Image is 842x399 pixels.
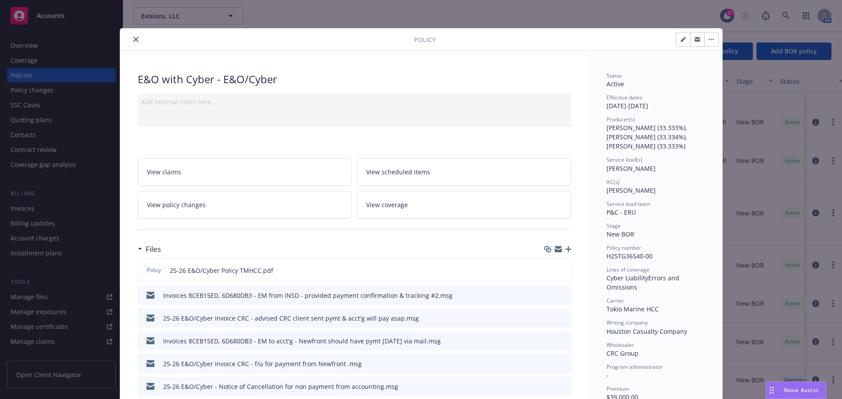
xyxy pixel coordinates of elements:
[560,336,568,346] button: preview file
[607,274,648,282] span: Cyber Liability
[357,191,571,219] a: View coverage
[546,291,553,300] button: download file
[366,200,408,209] span: View coverage
[607,230,634,238] span: New BOR
[607,186,656,194] span: [PERSON_NAME]
[560,291,568,300] button: preview file
[607,116,635,123] span: Producer(s)
[163,336,441,346] div: Invoices 8CEB15ED, 6D680DB3 - EM to acct'g - Newfront should have pymt [DATE] via mail.msg
[607,385,629,392] span: Premium
[141,97,568,106] div: Add internal notes here...
[607,208,636,216] span: P&C - ERU
[546,314,553,323] button: download file
[607,252,653,260] span: H25TG36540-00
[170,266,273,275] span: 25-26 E&O/Cyber Policy TMHCC.pdf
[138,158,352,186] a: View claims
[607,327,687,335] span: Houston Casualty Company
[163,382,398,391] div: 25-26 E&O/Cyber - Notice of Cancellation for non payment from accounting.msg
[560,314,568,323] button: preview file
[145,266,163,274] span: Policy
[607,72,622,79] span: Status
[607,371,609,379] span: -
[607,94,642,101] span: Effective dates
[766,381,826,399] button: Nova Assist
[546,359,553,368] button: download file
[607,349,639,357] span: CRC Group
[560,382,568,391] button: preview file
[607,363,663,371] span: Program administrator
[607,274,681,291] span: Errors and Omissions
[131,34,141,45] button: close
[357,158,571,186] a: View scheduled items
[607,244,641,251] span: Policy number
[146,244,161,255] h3: Files
[163,314,419,323] div: 25-26 E&O/Cyber Invoice CRC - advised CRC client sent pymt & acct'g will pay asap.msg
[607,94,705,110] div: [DATE] - [DATE]
[560,359,568,368] button: preview file
[163,359,362,368] div: 25-26 E&O/Cyber Invoice CRC - f/u for payment from Newfront .msg
[607,297,624,304] span: Carrier
[560,266,567,275] button: preview file
[607,266,649,273] span: Lines of coverage
[607,164,656,173] span: [PERSON_NAME]
[607,305,659,313] span: Tokio Marine HCC
[784,386,819,394] span: Nova Assist
[546,336,553,346] button: download file
[607,222,621,230] span: Stage
[607,341,634,349] span: Wholesaler
[546,382,553,391] button: download file
[607,178,620,186] span: AC(s)
[607,124,689,150] span: [PERSON_NAME] (33.333%), [PERSON_NAME] (33.334%), [PERSON_NAME] (33.333%)
[414,35,435,44] span: Policy
[546,266,553,275] button: download file
[607,80,624,88] span: Active
[607,156,642,163] span: Service lead(s)
[138,191,352,219] a: View policy changes
[163,291,453,300] div: Invoices 8CEB15ED, 6D680DB3 - EM from INSD - provided payment confirmation & tracking #2.msg
[366,167,430,177] span: View scheduled items
[766,382,777,399] div: Drag to move
[138,244,161,255] div: Files
[147,200,206,209] span: View policy changes
[147,167,181,177] span: View claims
[607,319,648,326] span: Writing company
[607,200,650,208] span: Service lead team
[138,72,571,87] div: E&O with Cyber - E&O/Cyber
